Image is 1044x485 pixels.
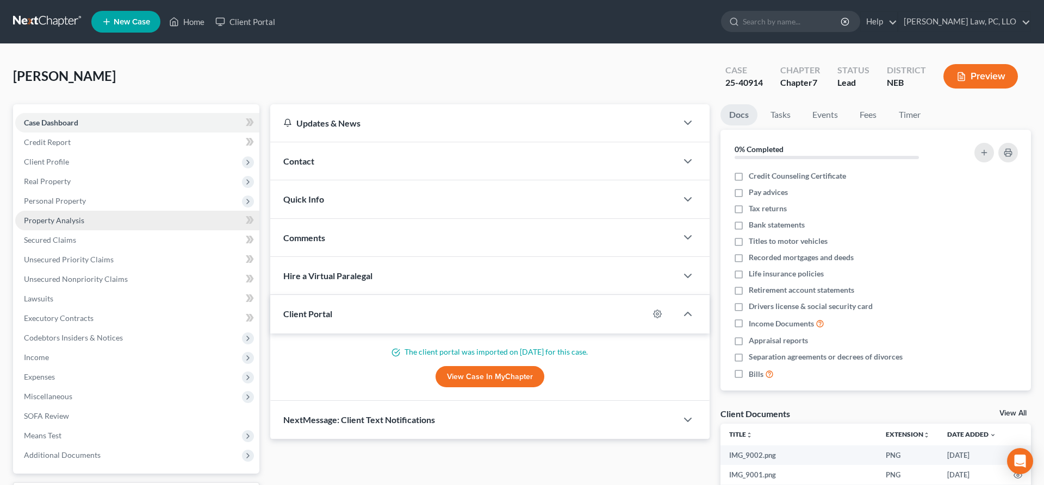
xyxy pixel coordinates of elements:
[283,156,314,166] span: Contact
[15,308,259,328] a: Executory Contracts
[762,104,799,125] a: Tasks
[24,196,86,205] span: Personal Property
[24,255,114,264] span: Unsecured Priority Claims
[24,431,61,440] span: Means Test
[861,12,897,32] a: Help
[24,157,69,166] span: Client Profile
[1007,448,1033,474] div: Open Intercom Messenger
[164,12,210,32] a: Home
[812,77,817,87] span: 7
[720,408,790,419] div: Client Documents
[24,313,94,323] span: Executory Contracts
[749,268,824,279] span: Life insurance policies
[749,171,846,181] span: Credit Counseling Certificate
[735,144,784,154] strong: 0% Completed
[283,308,332,319] span: Client Portal
[749,252,854,263] span: Recorded mortgages and deeds
[283,270,372,281] span: Hire a Virtual Paralegal
[283,414,435,425] span: NextMessage: Client Text Notifications
[720,104,757,125] a: Docs
[780,64,820,77] div: Chapter
[436,366,544,388] a: View Case in MyChapter
[804,104,847,125] a: Events
[749,301,873,312] span: Drivers license & social security card
[749,187,788,198] span: Pay advices
[749,285,854,295] span: Retirement account statements
[749,369,763,380] span: Bills
[780,77,820,89] div: Chapter
[15,133,259,152] a: Credit Report
[24,294,53,303] span: Lawsuits
[887,64,926,77] div: District
[24,411,69,420] span: SOFA Review
[720,445,877,465] td: IMG_9002.png
[283,232,325,243] span: Comments
[15,113,259,133] a: Case Dashboard
[749,219,805,230] span: Bank statements
[283,194,324,204] span: Quick Info
[749,335,808,346] span: Appraisal reports
[15,406,259,426] a: SOFA Review
[24,352,49,362] span: Income
[283,347,697,357] p: The client portal was imported on [DATE] for this case.
[725,64,763,77] div: Case
[24,118,78,127] span: Case Dashboard
[24,177,71,186] span: Real Property
[877,465,939,484] td: PNG
[720,465,877,484] td: IMG_9001.png
[947,430,996,438] a: Date Added expand_more
[24,392,72,401] span: Miscellaneous
[939,445,1005,465] td: [DATE]
[943,64,1018,89] button: Preview
[887,77,926,89] div: NEB
[749,351,903,362] span: Separation agreements or decrees of divorces
[13,68,116,84] span: [PERSON_NAME]
[15,250,259,269] a: Unsecured Priority Claims
[890,104,929,125] a: Timer
[749,236,828,247] span: Titles to motor vehicles
[837,77,869,89] div: Lead
[898,12,1030,32] a: [PERSON_NAME] Law, PC, LLO
[24,450,101,459] span: Additional Documents
[729,430,753,438] a: Titleunfold_more
[24,137,71,147] span: Credit Report
[210,12,281,32] a: Client Portal
[24,216,84,225] span: Property Analysis
[877,445,939,465] td: PNG
[15,230,259,250] a: Secured Claims
[15,211,259,230] a: Property Analysis
[24,372,55,381] span: Expenses
[886,430,930,438] a: Extensionunfold_more
[114,18,150,26] span: New Case
[923,432,930,438] i: unfold_more
[283,117,664,129] div: Updates & News
[746,432,753,438] i: unfold_more
[939,465,1005,484] td: [DATE]
[837,64,869,77] div: Status
[999,410,1027,417] a: View All
[749,318,814,329] span: Income Documents
[24,274,128,284] span: Unsecured Nonpriority Claims
[743,11,842,32] input: Search by name...
[15,269,259,289] a: Unsecured Nonpriority Claims
[851,104,886,125] a: Fees
[15,289,259,308] a: Lawsuits
[749,203,787,214] span: Tax returns
[24,235,76,244] span: Secured Claims
[24,333,123,342] span: Codebtors Insiders & Notices
[990,432,996,438] i: expand_more
[725,77,763,89] div: 25-40914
